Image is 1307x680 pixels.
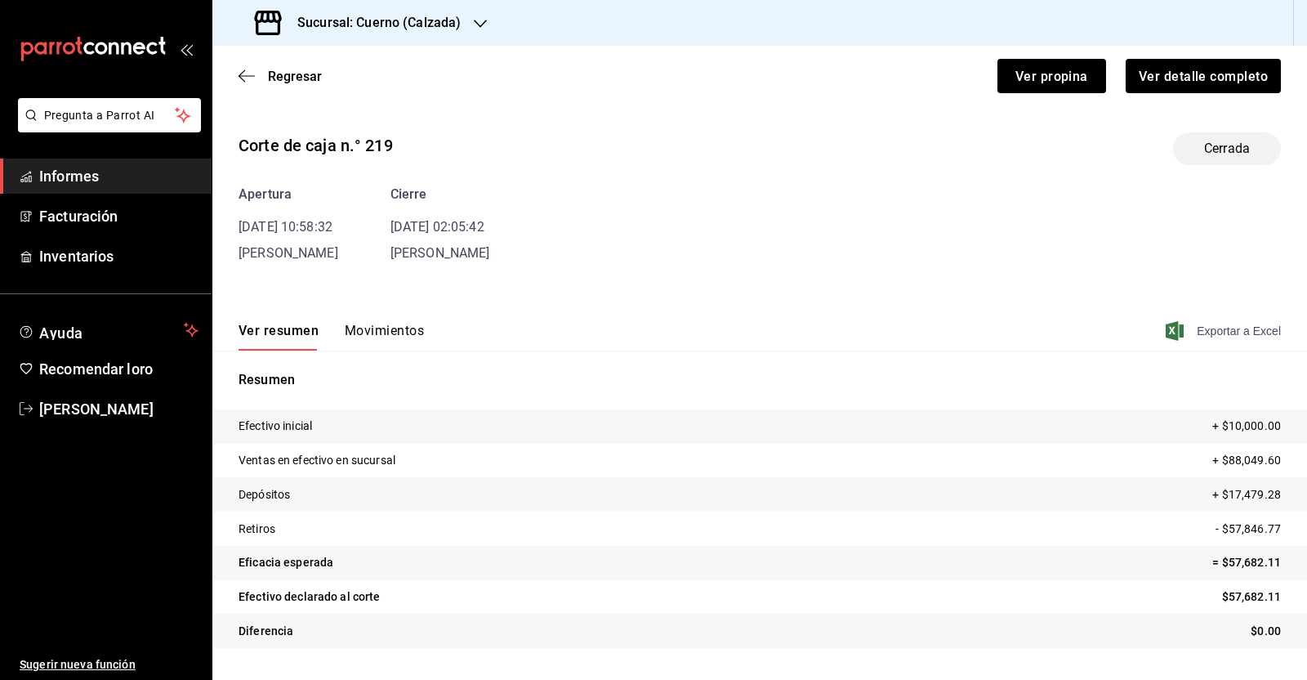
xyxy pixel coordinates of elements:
font: Recomendar loro [39,360,153,378]
button: Ver propina [997,59,1106,93]
font: Resumen [239,372,295,387]
font: $57,682.11 [1222,590,1281,603]
font: Ayuda [39,324,83,342]
font: Ver resumen [239,323,319,338]
font: Exportar a Excel [1197,324,1281,338]
font: Efectivo declarado al corte [239,590,381,603]
button: Ver detalle completo [1126,59,1281,93]
font: Depósitos [239,488,290,501]
button: Pregunta a Parrot AI [18,98,201,132]
font: Movimientos [345,323,424,338]
button: Regresar [239,69,322,84]
font: + $17,479.28 [1212,488,1281,501]
font: Corte de caja n.° 219 [239,136,393,155]
font: [PERSON_NAME] [239,245,338,261]
font: Informes [39,168,99,185]
font: Cerrada [1204,141,1250,156]
font: Inventarios [39,248,114,265]
font: Cierre [390,186,427,202]
font: Diferencia [239,624,293,637]
button: abrir_cajón_menú [180,42,193,56]
font: Pregunta a Parrot AI [44,109,155,122]
font: [PERSON_NAME] [390,245,490,261]
font: Sugerir nueva función [20,658,136,671]
a: Pregunta a Parrot AI [11,119,201,136]
font: Ver detalle completo [1139,68,1268,83]
font: [DATE] 02:05:42 [390,219,484,235]
font: [DATE] 10:58:32 [239,219,332,235]
font: - $57,846.77 [1216,522,1281,535]
font: + $88,049.60 [1212,454,1281,467]
font: Facturación [39,208,118,225]
font: Ver propina [1015,68,1088,83]
font: Regresar [268,69,322,84]
font: Sucursal: Cuerno (Calzada) [297,15,461,30]
font: Retiros [239,522,275,535]
font: Eficacia esperada [239,556,333,569]
font: + $10,000.00 [1212,419,1281,432]
font: [PERSON_NAME] [39,400,154,418]
font: Efectivo inicial [239,419,312,432]
font: = $57,682.11 [1212,556,1281,569]
div: pestañas de navegación [239,322,424,351]
font: Apertura [239,186,292,202]
button: Exportar a Excel [1169,321,1281,341]
font: $0.00 [1251,624,1281,637]
font: Ventas en efectivo en sucursal [239,454,395,467]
